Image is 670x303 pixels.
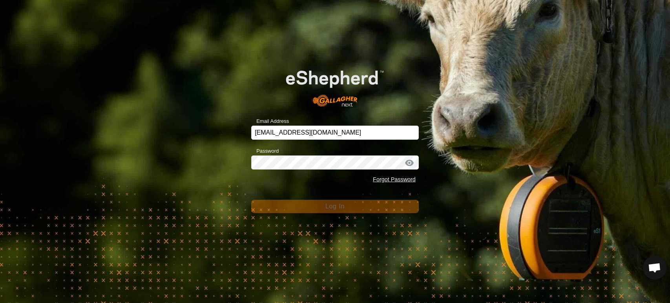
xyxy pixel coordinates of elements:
[268,57,402,113] img: E-shepherd Logo
[251,117,289,125] label: Email Address
[373,176,416,183] a: Forgot Password
[251,147,279,155] label: Password
[251,126,419,140] input: Email Address
[325,203,345,210] span: Log In
[643,256,666,279] div: Open chat
[251,200,419,213] button: Log In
